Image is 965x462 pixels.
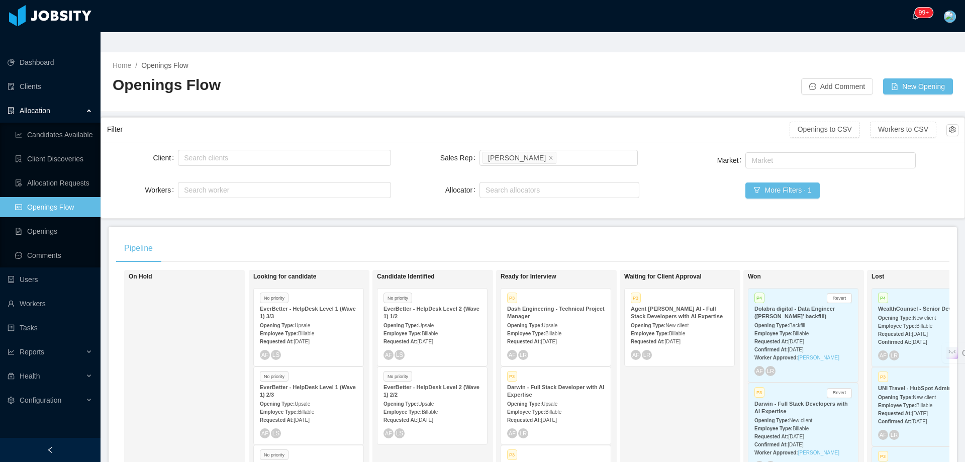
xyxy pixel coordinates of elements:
a: icon: userWorkers [8,294,92,314]
span: P3 [878,372,888,382]
span: [DATE] [664,339,680,344]
span: [DATE] [912,411,927,416]
span: No priority [260,293,288,303]
strong: Requested At: [507,417,541,423]
span: LR [643,351,651,358]
strong: Opening Type: [507,323,542,328]
span: AF [261,352,268,358]
span: P3 [878,451,888,461]
span: P4 [878,293,888,303]
span: AF [385,430,392,436]
span: LR [891,432,898,438]
span: No priority [260,371,288,382]
strong: Opening Type: [754,418,789,423]
button: icon: file-addNew Opening [883,78,953,95]
a: icon: pie-chartDashboard [8,52,92,72]
span: AF [261,430,268,436]
i: icon: setting [8,397,15,404]
span: [DATE] [788,434,804,439]
button: Revert [827,388,852,398]
strong: Requested At: [754,434,788,439]
span: LS [396,430,404,436]
i: icon: medicine-box [8,373,15,380]
strong: Confirmed At: [754,347,788,352]
div: Market [751,155,905,165]
span: [DATE] [788,442,803,447]
span: New client [665,323,689,328]
strong: Requested At: [507,339,541,344]
span: P3 [507,293,517,303]
span: Billable [916,403,932,408]
span: [DATE] [417,417,433,423]
strong: Dolabra digital - Data Engineer ([PERSON_NAME]' backfill) [754,306,835,319]
span: Reports [20,348,44,356]
strong: Opening Type: [507,401,542,407]
div: Search allocators [486,185,629,195]
strong: Requested At: [878,411,912,416]
strong: Employee Type: [260,409,298,415]
span: Billable [422,331,438,336]
strong: EverBetter - HelpDesk Level 2 (Wave 1) 2/2 [383,384,479,398]
span: AF [385,352,392,358]
strong: EverBetter - HelpDesk Level 2 (Wave 1) 1/2 [383,306,479,319]
span: LR [891,352,898,359]
span: No priority [260,449,288,460]
strong: Requested At: [754,339,788,344]
a: icon: profileTasks [8,318,92,338]
span: Health [20,372,40,380]
span: AF [880,432,887,438]
span: Billable [669,331,685,336]
a: icon: line-chartCandidates Available [15,125,92,145]
span: Billable [545,331,561,336]
h1: On Hold [129,273,269,281]
h2: Openings Flow [113,75,533,96]
i: icon: line-chart [8,348,15,355]
a: icon: file-searchClient Discoveries [15,149,92,169]
label: Allocator [445,186,479,194]
h1: Ready for Interview [501,273,641,281]
a: icon: auditClients [8,76,92,97]
strong: Confirmed At: [754,442,788,447]
strong: Opening Type: [878,315,913,321]
span: Upsale [542,323,557,328]
strong: Confirmed At: [878,419,911,424]
span: P3 [631,293,641,303]
button: Openings to CSV [790,122,860,138]
span: [DATE] [294,339,309,344]
span: [DATE] [788,339,804,344]
span: P3 [507,449,517,460]
span: [DATE] [911,419,927,424]
span: Upsale [418,401,434,407]
span: No priority [383,293,412,303]
input: Market [748,154,754,166]
strong: Worker Approved: [754,355,798,360]
button: icon: messageAdd Comment [801,78,873,95]
strong: Requested At: [383,339,417,344]
input: Client [181,152,186,164]
h1: Waiting for Client Approval [624,273,765,281]
div: Search clients [184,153,380,163]
button: Revert [827,293,852,303]
span: Billable [793,426,809,431]
label: Client [153,154,178,162]
span: Billable [916,323,932,329]
a: [PERSON_NAME] [798,450,839,455]
span: AF [632,352,639,358]
span: Billable [422,409,438,415]
div: Search worker [184,185,375,195]
a: icon: robotUsers [8,269,92,290]
strong: EverBetter - HelpDesk Level 1 (Wave 1) 2/3 [260,384,356,398]
label: Sales Rep [440,154,479,162]
span: [DATE] [541,339,556,344]
strong: Employee Type: [754,426,793,431]
span: AF [509,352,516,358]
span: LR [520,430,527,436]
strong: Opening Type: [754,323,789,328]
a: icon: idcardOpenings Flow [15,197,92,217]
span: AF [756,368,763,374]
strong: Opening Type: [383,323,418,328]
input: Allocator [482,184,488,196]
strong: Requested At: [260,417,294,423]
span: [DATE] [911,339,927,345]
span: Billable [793,331,809,336]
